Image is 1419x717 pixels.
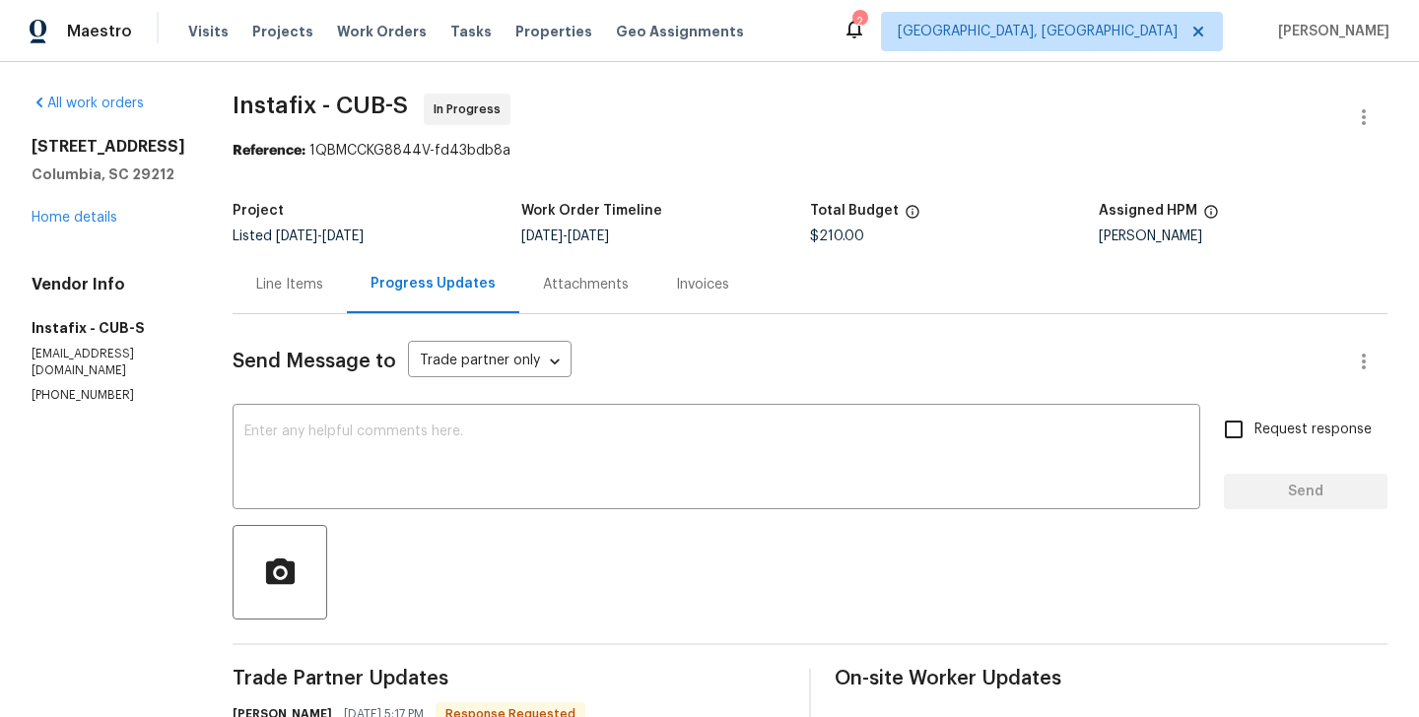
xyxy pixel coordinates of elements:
[233,204,284,218] h5: Project
[810,204,899,218] h5: Total Budget
[32,137,185,157] h2: [STREET_ADDRESS]
[1203,204,1219,229] span: The hpm assigned to this work order.
[616,22,744,41] span: Geo Assignments
[905,204,920,229] span: The total cost of line items that have been proposed by Opendoor. This sum includes line items th...
[852,12,866,32] div: 2
[67,22,132,41] span: Maestro
[1099,204,1197,218] h5: Assigned HPM
[32,318,185,338] h5: Instafix - CUB-S
[256,275,323,294] div: Line Items
[1099,229,1387,243] div: [PERSON_NAME]
[371,274,496,293] div: Progress Updates
[521,229,609,243] span: -
[337,22,427,41] span: Work Orders
[233,229,364,243] span: Listed
[810,229,864,243] span: $210.00
[434,99,508,119] span: In Progress
[32,97,144,110] a: All work orders
[276,229,364,243] span: -
[1254,420,1372,440] span: Request response
[252,22,313,41] span: Projects
[188,22,229,41] span: Visits
[32,387,185,404] p: [PHONE_NUMBER]
[233,669,785,688] span: Trade Partner Updates
[233,352,396,371] span: Send Message to
[233,94,408,117] span: Instafix - CUB-S
[32,346,185,379] p: [EMAIL_ADDRESS][DOMAIN_NAME]
[450,25,492,38] span: Tasks
[568,229,609,243] span: [DATE]
[515,22,592,41] span: Properties
[32,211,117,225] a: Home details
[521,229,563,243] span: [DATE]
[521,204,662,218] h5: Work Order Timeline
[408,346,572,378] div: Trade partner only
[835,669,1387,688] span: On-site Worker Updates
[1270,22,1389,41] span: [PERSON_NAME]
[322,229,364,243] span: [DATE]
[233,144,305,158] b: Reference:
[32,275,185,294] h4: Vendor Info
[32,164,185,184] h5: Columbia, SC 29212
[898,22,1178,41] span: [GEOGRAPHIC_DATA], [GEOGRAPHIC_DATA]
[233,141,1387,161] div: 1QBMCCKG8844V-fd43bdb8a
[276,229,317,243] span: [DATE]
[676,275,729,294] div: Invoices
[543,275,629,294] div: Attachments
